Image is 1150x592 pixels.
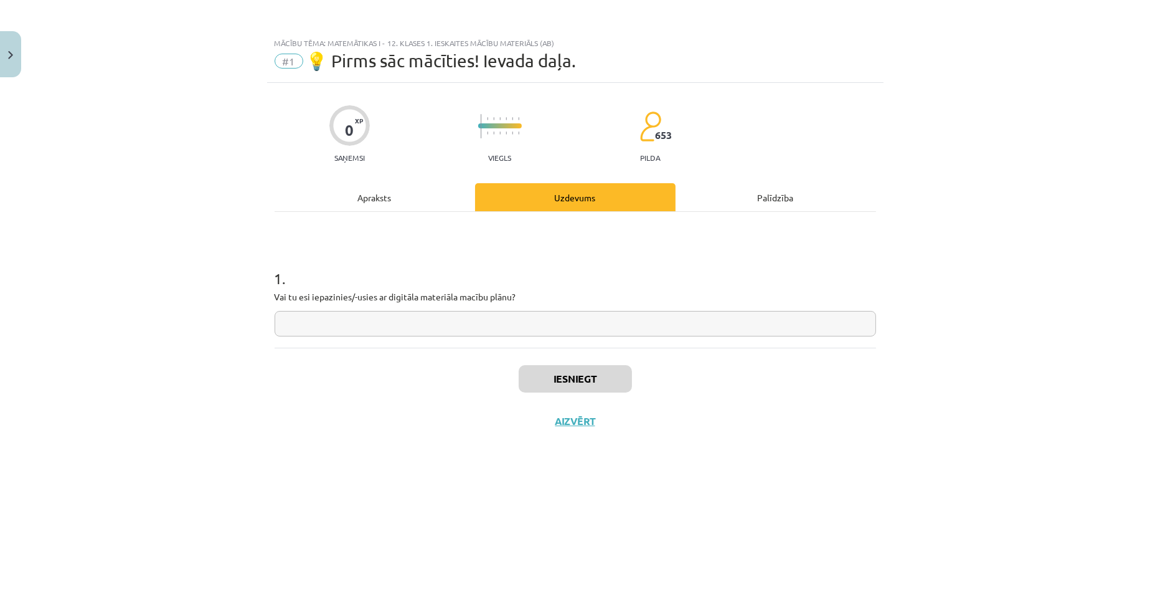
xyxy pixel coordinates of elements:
[275,248,876,287] h1: 1 .
[506,117,507,120] img: icon-short-line-57e1e144782c952c97e751825c79c345078a6d821885a25fce030b3d8c18986b.svg
[306,50,577,71] span: 💡 Pirms sāc mācīties! Ievada daļa.
[512,117,513,120] img: icon-short-line-57e1e144782c952c97e751825c79c345078a6d821885a25fce030b3d8c18986b.svg
[499,131,501,135] img: icon-short-line-57e1e144782c952c97e751825c79c345078a6d821885a25fce030b3d8c18986b.svg
[676,183,876,211] div: Palīdzība
[493,131,494,135] img: icon-short-line-57e1e144782c952c97e751825c79c345078a6d821885a25fce030b3d8c18986b.svg
[345,122,354,139] div: 0
[275,54,303,69] span: #1
[475,183,676,211] div: Uzdevums
[506,131,507,135] img: icon-short-line-57e1e144782c952c97e751825c79c345078a6d821885a25fce030b3d8c18986b.svg
[329,153,370,162] p: Saņemsi
[639,111,661,142] img: students-c634bb4e5e11cddfef0936a35e636f08e4e9abd3cc4e673bd6f9a4125e45ecb1.svg
[499,117,501,120] img: icon-short-line-57e1e144782c952c97e751825c79c345078a6d821885a25fce030b3d8c18986b.svg
[355,117,363,124] span: XP
[552,415,599,427] button: Aizvērt
[487,117,488,120] img: icon-short-line-57e1e144782c952c97e751825c79c345078a6d821885a25fce030b3d8c18986b.svg
[481,114,482,138] img: icon-long-line-d9ea69661e0d244f92f715978eff75569469978d946b2353a9bb055b3ed8787d.svg
[275,290,876,303] p: Vai tu esi iepazinies/-usies ar digitāla materiāla macību plānu?
[518,131,519,135] img: icon-short-line-57e1e144782c952c97e751825c79c345078a6d821885a25fce030b3d8c18986b.svg
[275,39,876,47] div: Mācību tēma: Matemātikas i - 12. klases 1. ieskaites mācību materiāls (ab)
[518,117,519,120] img: icon-short-line-57e1e144782c952c97e751825c79c345078a6d821885a25fce030b3d8c18986b.svg
[493,117,494,120] img: icon-short-line-57e1e144782c952c97e751825c79c345078a6d821885a25fce030b3d8c18986b.svg
[8,51,13,59] img: icon-close-lesson-0947bae3869378f0d4975bcd49f059093ad1ed9edebbc8119c70593378902aed.svg
[640,153,660,162] p: pilda
[512,131,513,135] img: icon-short-line-57e1e144782c952c97e751825c79c345078a6d821885a25fce030b3d8c18986b.svg
[487,131,488,135] img: icon-short-line-57e1e144782c952c97e751825c79c345078a6d821885a25fce030b3d8c18986b.svg
[488,153,511,162] p: Viegls
[275,183,475,211] div: Apraksts
[519,365,632,393] button: Iesniegt
[655,130,672,141] span: 653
